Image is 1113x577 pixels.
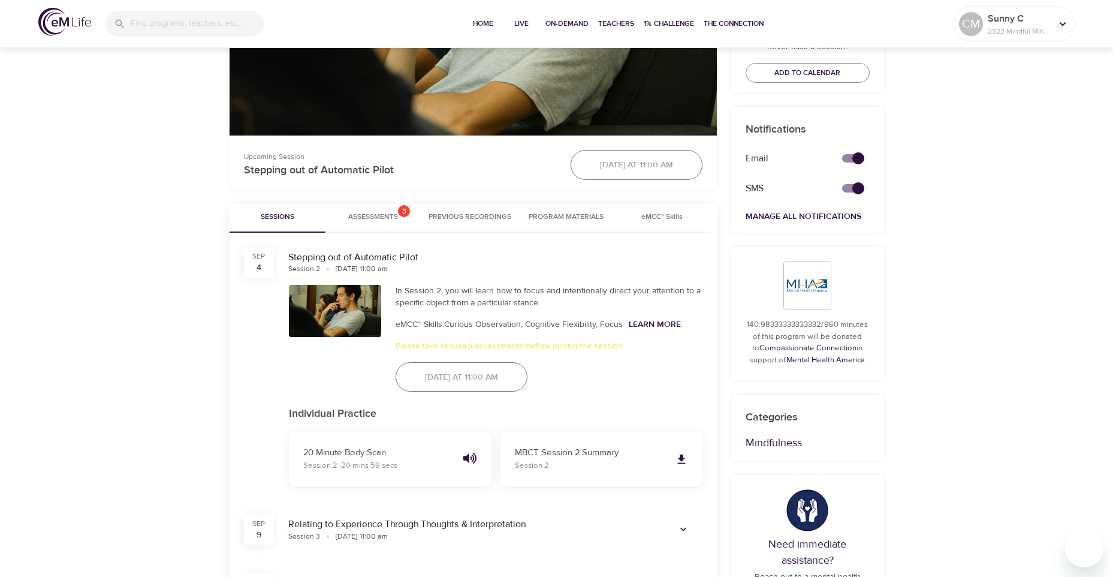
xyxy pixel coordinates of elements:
span: Sessions [237,211,318,224]
span: · 20 mins 59 secs [339,461,397,470]
p: Session 2 [515,460,665,472]
span: eMCC™ Skills [622,211,703,224]
button: Add to Calendar [746,63,870,83]
div: Relating to Experience Through Thoughts & Interpretation [288,518,650,531]
p: Please take required assessments before joining the session [396,340,702,353]
div: 9 [257,529,261,541]
p: Need immediate assistance? [746,536,870,569]
p: Mindfulness [746,435,870,451]
p: Sunny C [988,11,1051,26]
img: hands.png [786,489,828,531]
a: Compassionate Connection [759,343,856,353]
p: Session 2 [303,460,454,472]
div: Session 2 [288,264,320,274]
p: 20 Minute Body Scan [303,446,454,460]
div: [DATE] 11:00 am [336,531,388,542]
p: MBCT Session 2 Summary [515,446,665,460]
span: Assessments [348,211,398,224]
div: Email [738,145,828,173]
span: Teachers [598,17,634,30]
img: logo [38,8,91,36]
div: CM [959,12,983,36]
span: Program Materials [526,211,607,224]
span: On-Demand [545,17,589,30]
p: Categories [746,409,870,425]
div: In Session 2, you will learn how to focus and intentionally direct your attention to a specific o... [396,285,702,309]
span: 3 [398,205,410,217]
p: Notifications [746,121,870,137]
div: Session 3 [288,531,320,542]
a: Manage All Notifications [746,211,861,222]
p: Stepping out of Automatic Pilot [244,162,556,178]
p: Upcoming Session [244,151,556,162]
span: 1% Challenge [644,17,694,30]
span: eMCC™ Skills: Curious Observation, Cognitive Flexibility, Focus [396,319,623,330]
span: Home [469,17,497,30]
div: Sep [252,251,266,262]
div: 4 [257,262,261,274]
button: 20 Minute Body ScanSession 2 ·20 mins 59 secs [289,432,491,486]
div: Sep [252,519,266,529]
span: Previous Recordings [429,211,511,224]
div: Stepping out of Automatic Pilot [288,251,702,265]
p: 140.98333333333332/960 minutes of this program will be donated to in support of [746,319,870,366]
p: 2322 Mindful Minutes [988,26,1051,37]
div: [DATE] 11:00 am [336,264,388,274]
a: Learn More [629,319,681,330]
div: SMS [738,175,828,203]
span: Add to Calendar [774,67,840,79]
input: Find programs, teachers, etc... [131,11,264,37]
span: The Connection [704,17,764,30]
a: Mental Health America [786,355,865,365]
a: MBCT Session 2 SummarySession 2 [500,432,702,486]
span: Live [507,17,536,30]
iframe: Button to launch messaging window [1065,529,1103,567]
p: Individual Practice [289,406,702,422]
